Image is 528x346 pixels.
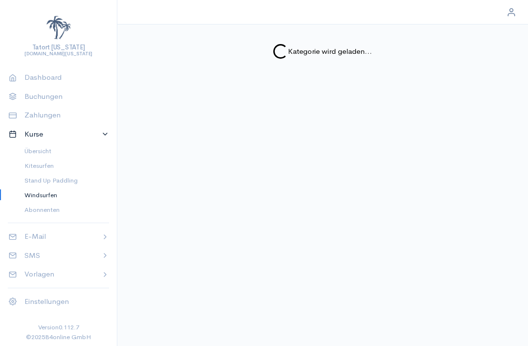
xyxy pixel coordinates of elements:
[24,51,92,56] h6: [DOMAIN_NAME][US_STATE]
[24,176,101,185] span: Stand Up Paddling
[24,190,101,200] span: Windsurfen
[288,46,372,57] span: Kategorie wird geladen...
[24,129,93,140] p: Kurse
[24,231,93,242] p: E-Mail
[46,16,71,40] img: Test
[24,269,93,280] p: Vorlagen
[24,250,93,261] p: SMS
[38,323,79,332] span: Version 0.112.7
[24,91,101,102] p: Buchungen
[24,205,101,215] span: Abonnenten
[26,332,91,342] span: © 2025 B4online GmbH
[24,146,101,156] span: Übersicht
[24,72,101,83] p: Dashboard
[24,161,101,171] span: Kitesurfen
[24,110,101,121] p: Zahlungen
[24,44,92,51] h5: Tatort [US_STATE]
[24,296,101,307] p: Einstellungen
